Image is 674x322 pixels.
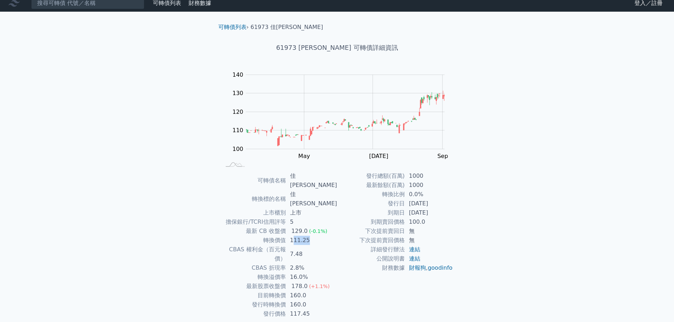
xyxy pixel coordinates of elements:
[221,190,286,208] td: 轉換標的名稱
[309,283,329,289] span: (+1.1%)
[639,288,674,322] iframe: Chat Widget
[218,23,249,31] li: ›
[337,217,405,227] td: 到期賣回價格
[286,245,337,263] td: 7.48
[229,71,455,159] g: Chart
[232,71,243,78] tspan: 140
[218,24,247,30] a: 可轉債列表
[221,282,286,291] td: 最新股票收盤價
[221,245,286,263] td: CBAS 權利金（百元報價）
[298,153,310,159] tspan: May
[290,227,309,236] div: 129.0
[286,263,337,273] td: 2.8%
[221,227,286,236] td: 最新 CB 收盤價
[221,300,286,309] td: 發行時轉換價
[337,199,405,208] td: 發行日
[409,246,420,253] a: 連結
[232,109,243,115] tspan: 120
[409,264,426,271] a: 財報狗
[286,300,337,309] td: 160.0
[221,309,286,318] td: 發行價格
[369,153,388,159] tspan: [DATE]
[213,43,462,53] h1: 61973 [PERSON_NAME] 可轉債詳細資訊
[405,199,453,208] td: [DATE]
[337,245,405,254] td: 詳細發行辦法
[337,171,405,181] td: 發行總額(百萬)
[405,171,453,181] td: 1000
[405,227,453,236] td: 無
[286,309,337,318] td: 117.45
[405,181,453,190] td: 1000
[405,217,453,227] td: 100.0
[309,228,327,234] span: (-0.1%)
[337,263,405,273] td: 財務數據
[221,236,286,245] td: 轉換價值
[409,255,420,262] a: 連結
[286,291,337,300] td: 160.0
[286,273,337,282] td: 16.0%
[437,153,448,159] tspan: Sep
[221,208,286,217] td: 上市櫃別
[405,208,453,217] td: [DATE]
[337,254,405,263] td: 公開說明書
[405,190,453,199] td: 0.0%
[286,190,337,208] td: 佳[PERSON_NAME]
[405,263,453,273] td: ,
[337,227,405,236] td: 下次提前賣回日
[232,90,243,96] tspan: 130
[232,146,243,152] tspan: 100
[286,236,337,245] td: 111.25
[232,127,243,134] tspan: 110
[250,23,323,31] li: 61973 佳[PERSON_NAME]
[221,291,286,300] td: 目前轉換價
[221,217,286,227] td: 擔保銀行/TCRI信用評等
[639,288,674,322] div: 聊天小工具
[286,208,337,217] td: 上市
[221,273,286,282] td: 轉換溢價率
[286,217,337,227] td: 5
[337,181,405,190] td: 最新餘額(百萬)
[290,282,309,291] div: 178.0
[286,171,337,190] td: 佳[PERSON_NAME]
[221,263,286,273] td: CBAS 折現率
[337,236,405,245] td: 下次提前賣回價格
[428,264,453,271] a: goodinfo
[337,190,405,199] td: 轉換比例
[337,208,405,217] td: 到期日
[405,236,453,245] td: 無
[221,171,286,190] td: 可轉債名稱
